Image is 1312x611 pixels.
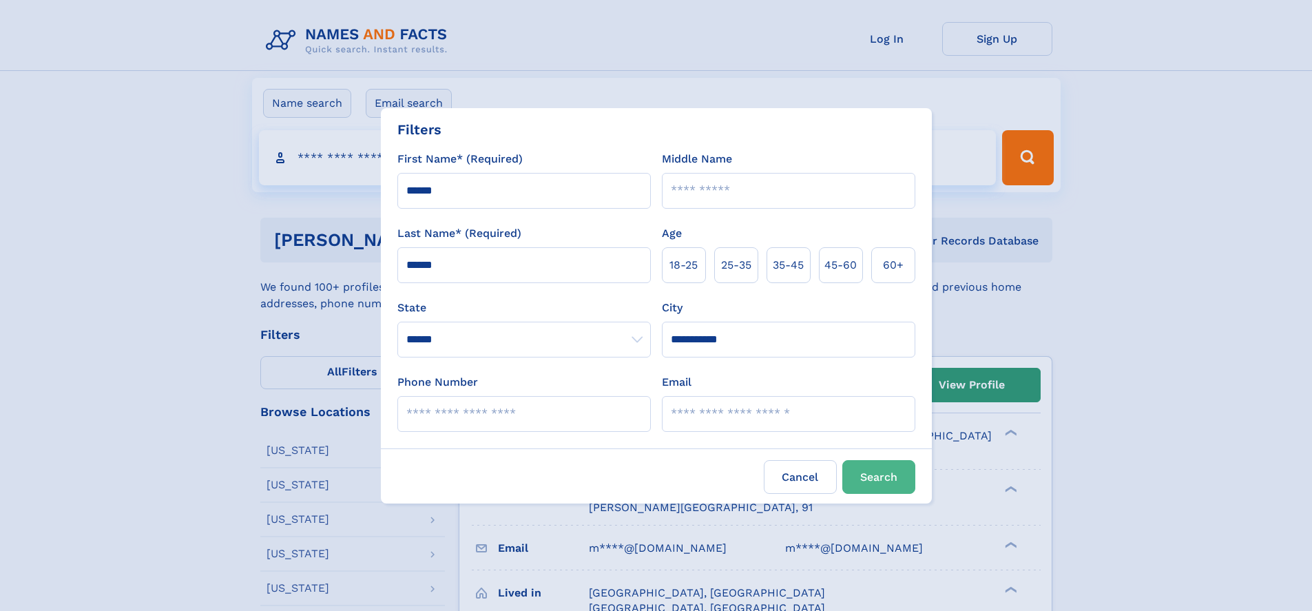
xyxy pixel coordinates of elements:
label: Age [662,225,682,242]
span: 60+ [883,257,904,273]
div: Filters [397,119,441,140]
span: 45‑60 [824,257,857,273]
span: 35‑45 [773,257,804,273]
label: Email [662,374,691,391]
label: Middle Name [662,151,732,167]
label: First Name* (Required) [397,151,523,167]
label: City [662,300,683,316]
label: Phone Number [397,374,478,391]
label: Last Name* (Required) [397,225,521,242]
span: 18‑25 [669,257,698,273]
button: Search [842,460,915,494]
label: State [397,300,651,316]
label: Cancel [764,460,837,494]
span: 25‑35 [721,257,751,273]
